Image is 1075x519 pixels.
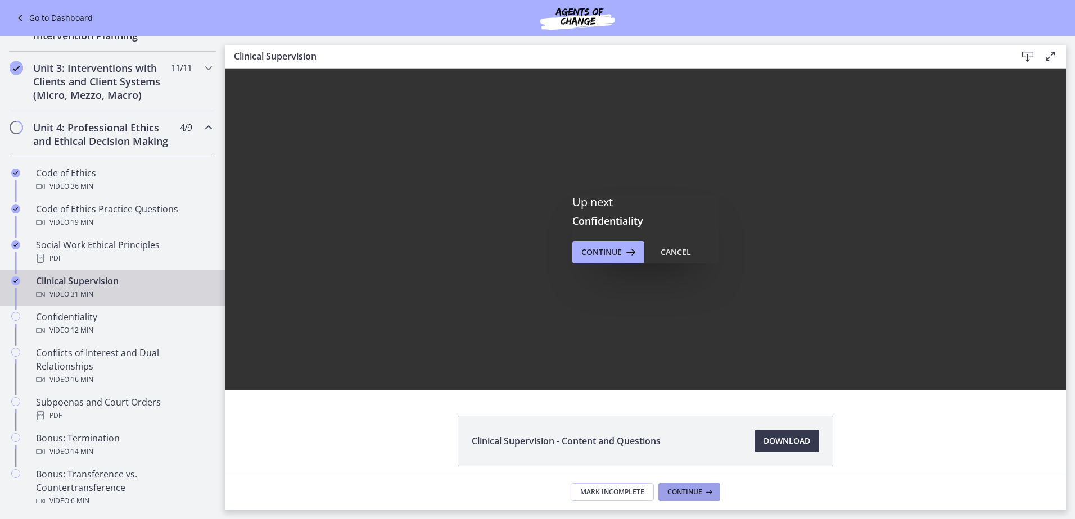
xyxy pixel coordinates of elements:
[234,49,999,63] h3: Clinical Supervision
[755,430,819,452] a: Download
[667,488,702,497] span: Continue
[36,310,211,337] div: Confidentiality
[571,483,654,501] button: Mark Incomplete
[33,61,170,102] h2: Unit 3: Interventions with Clients and Client Systems (Micro, Mezzo, Macro)
[69,180,93,193] span: · 36 min
[69,373,93,386] span: · 16 min
[11,276,20,285] i: Completed
[36,445,211,458] div: Video
[11,204,20,213] i: Completed
[36,395,211,422] div: Subpoenas and Court Orders
[36,274,211,301] div: Clinical Supervision
[69,216,93,229] span: · 19 min
[69,445,93,458] span: · 14 min
[180,121,192,134] span: 4 / 9
[36,346,211,386] div: Conflicts of Interest and Dual Relationships
[36,180,211,193] div: Video
[764,434,810,448] span: Download
[33,121,170,148] h2: Unit 4: Professional Ethics and Ethical Decision Making
[652,241,700,263] button: Cancel
[572,241,644,263] button: Continue
[36,288,211,301] div: Video
[36,216,211,229] div: Video
[510,4,645,31] img: Agents of Change
[36,166,211,193] div: Code of Ethics
[69,324,93,337] span: · 12 min
[36,238,211,265] div: Social Work Ethical Principles
[13,11,93,25] a: Go to Dashboard
[36,252,211,265] div: PDF
[661,245,691,259] div: Cancel
[472,434,661,448] span: Clinical Supervision - Content and Questions
[36,494,211,508] div: Video
[36,467,211,508] div: Bonus: Transference vs. Countertransference
[69,288,93,301] span: · 31 min
[36,202,211,229] div: Code of Ethics Practice Questions
[36,431,211,458] div: Bonus: Termination
[572,195,719,210] p: Up next
[69,494,89,508] span: · 6 min
[36,324,211,337] div: Video
[36,373,211,386] div: Video
[36,409,211,422] div: PDF
[11,240,20,249] i: Completed
[580,488,644,497] span: Mark Incomplete
[581,245,622,259] span: Continue
[572,214,719,227] h3: Confidentiality
[658,483,720,501] button: Continue
[10,61,23,75] i: Completed
[11,169,20,177] i: Completed
[171,61,192,75] span: 11 / 11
